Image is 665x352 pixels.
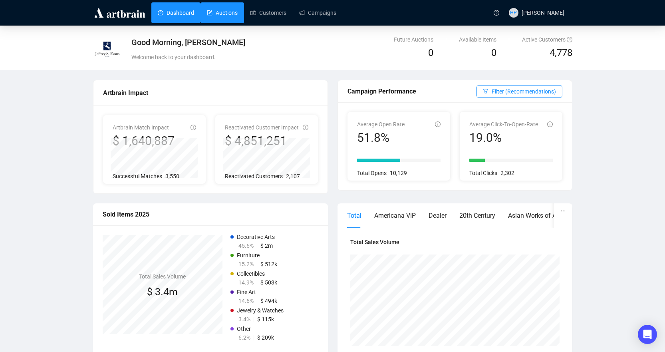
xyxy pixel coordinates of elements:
span: [PERSON_NAME] [522,10,564,16]
img: logo [93,6,147,19]
span: Jewelry & Watches [237,307,284,314]
div: Sold Items 2025 [103,209,318,219]
span: 3.4% [238,316,250,322]
span: filter [483,88,488,94]
span: 15.2% [238,261,254,267]
div: Available Items [459,35,496,44]
span: 6.2% [238,334,250,341]
h4: Total Sales Volume [139,272,186,281]
span: Furniture [237,252,260,259]
span: Average Open Rate [357,121,405,127]
span: 10,129 [390,170,407,176]
span: $ 512k [260,261,277,267]
span: $ 115k [257,316,274,322]
span: Other [237,326,251,332]
div: Future Auctions [394,35,433,44]
span: HP [510,9,517,17]
span: Average Click-To-Open-Rate [469,121,538,127]
span: Successful Matches [113,173,162,179]
span: Total Opens [357,170,387,176]
span: Active Customers [522,36,572,43]
span: 2,107 [286,173,300,179]
span: Fine Art [237,289,256,295]
span: Artbrain Match Impact [113,124,169,131]
span: 45.6% [238,243,254,249]
span: info-circle [435,121,441,127]
div: Good Morning, [PERSON_NAME] [131,37,411,48]
a: Auctions [207,2,238,23]
div: $ 4,851,251 [225,133,299,149]
img: 6061d289755ea3001301038d.jpg [93,36,121,64]
h4: Total Sales Volume [350,238,560,247]
span: info-circle [303,125,308,130]
div: 51.8% [357,130,405,145]
div: Asian Works of Art [508,211,560,221]
span: 2,302 [500,170,514,176]
a: Dashboard [158,2,194,23]
span: $ 3.4m [147,286,178,298]
span: 0 [428,47,433,58]
span: 0 [491,47,496,58]
span: $ 503k [260,279,277,286]
div: Open Intercom Messenger [638,325,657,344]
span: question-circle [567,37,572,42]
a: Campaigns [299,2,336,23]
div: Total [347,211,361,221]
button: ellipsis [554,203,572,219]
span: $ 494k [260,298,277,304]
div: Artbrain Impact [103,88,318,98]
span: Total Clicks [469,170,497,176]
span: Decorative Arts [237,234,275,240]
a: Customers [250,2,286,23]
span: ellipsis [560,208,566,214]
div: $ 1,640,887 [113,133,175,149]
div: Dealer [429,211,447,221]
span: 4,778 [550,46,572,61]
span: 3,550 [165,173,179,179]
div: Welcome back to your dashboard. [131,53,411,62]
button: Filter (Recommendations) [476,85,562,98]
span: question-circle [494,10,499,16]
span: Reactivated Customers [225,173,283,179]
div: Campaign Performance [347,86,476,96]
span: $ 209k [257,334,274,341]
span: Collectibles [237,270,265,277]
span: Reactivated Customer Impact [225,124,299,131]
span: 14.6% [238,298,254,304]
div: 19.0% [469,130,538,145]
span: $ 2m [260,243,273,249]
span: info-circle [191,125,196,130]
span: Filter (Recommendations) [492,87,556,96]
div: 20th Century [459,211,495,221]
span: 14.9% [238,279,254,286]
span: info-circle [547,121,553,127]
div: Americana VIP [374,211,416,221]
